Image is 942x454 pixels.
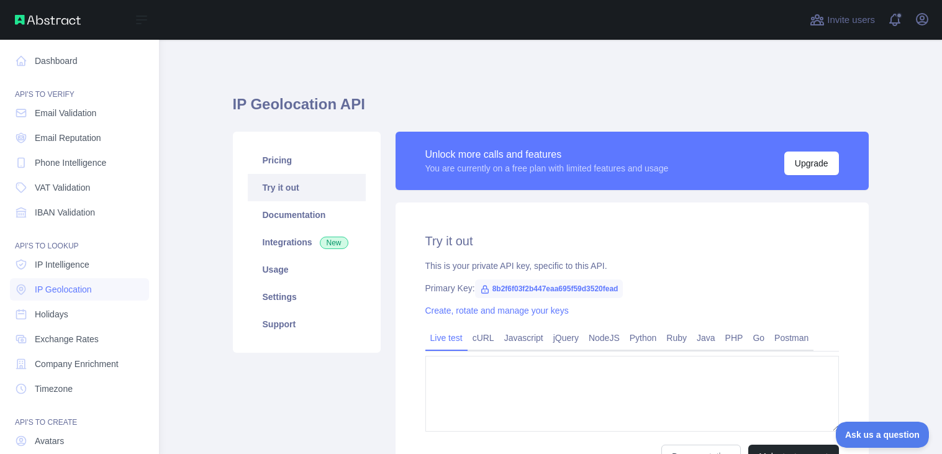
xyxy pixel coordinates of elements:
iframe: Toggle Customer Support [836,422,930,448]
div: This is your private API key, specific to this API. [425,260,839,272]
a: Timezone [10,378,149,400]
a: Python [625,328,662,348]
a: IP Geolocation [10,278,149,301]
a: cURL [468,328,499,348]
span: Exchange Rates [35,333,99,345]
span: Email Reputation [35,132,101,144]
button: Invite users [807,10,877,30]
span: Email Validation [35,107,96,119]
a: Settings [248,283,366,311]
span: Avatars [35,435,64,447]
div: API'S TO VERIFY [10,75,149,99]
a: Dashboard [10,50,149,72]
h1: IP Geolocation API [233,94,869,124]
a: Exchange Rates [10,328,149,350]
span: Phone Intelligence [35,157,106,169]
span: IP Geolocation [35,283,92,296]
a: Postman [769,328,813,348]
span: Invite users [827,13,875,27]
a: jQuery [548,328,584,348]
a: PHP [720,328,748,348]
a: Live test [425,328,468,348]
a: Company Enrichment [10,353,149,375]
a: Avatars [10,430,149,452]
a: Pricing [248,147,366,174]
div: Primary Key: [425,282,839,294]
div: Unlock more calls and features [425,147,669,162]
span: Timezone [35,383,73,395]
a: Email Reputation [10,127,149,149]
a: Try it out [248,174,366,201]
div: API'S TO CREATE [10,402,149,427]
a: Go [748,328,769,348]
a: NodeJS [584,328,625,348]
span: Holidays [35,308,68,320]
h2: Try it out [425,232,839,250]
a: Integrations New [248,229,366,256]
span: 8b2f6f03f2b447eaa695f59d3520fead [475,279,623,298]
a: Ruby [661,328,692,348]
span: Company Enrichment [35,358,119,370]
div: API'S TO LOOKUP [10,226,149,251]
button: Upgrade [784,152,839,175]
a: Email Validation [10,102,149,124]
a: VAT Validation [10,176,149,199]
a: Support [248,311,366,338]
a: Javascript [499,328,548,348]
a: Usage [248,256,366,283]
span: IP Intelligence [35,258,89,271]
a: Create, rotate and manage your keys [425,306,569,316]
img: Abstract API [15,15,81,25]
div: You are currently on a free plan with limited features and usage [425,162,669,175]
a: Java [692,328,720,348]
a: Holidays [10,303,149,325]
a: IBAN Validation [10,201,149,224]
a: Documentation [248,201,366,229]
span: New [320,237,348,249]
span: VAT Validation [35,181,90,194]
a: IP Intelligence [10,253,149,276]
span: IBAN Validation [35,206,95,219]
a: Phone Intelligence [10,152,149,174]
